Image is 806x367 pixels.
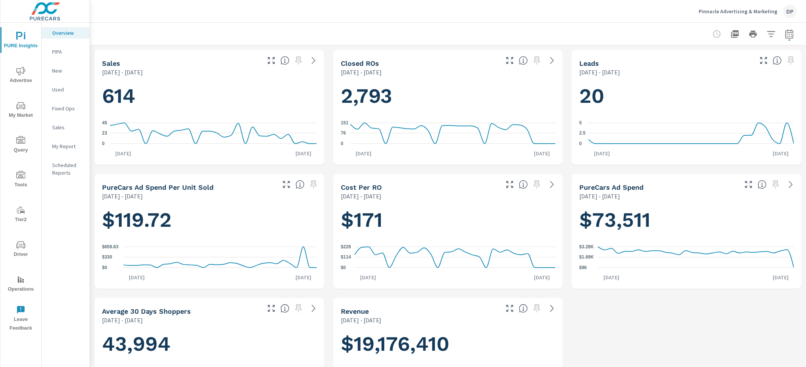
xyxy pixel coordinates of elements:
[102,331,317,357] h1: 43,994
[52,124,84,131] p: Sales
[579,120,582,125] text: 5
[341,83,555,109] h1: 2,793
[3,305,39,333] span: Leave Feedback
[785,54,797,67] span: Select a preset date range to save this widget
[519,304,528,313] span: Total sales revenue over the selected date range. [Source: This data is sourced from the dealer’s...
[350,150,377,157] p: [DATE]
[52,142,84,150] p: My Report
[110,150,136,157] p: [DATE]
[341,265,346,270] text: $0
[42,141,90,152] div: My Report
[265,302,277,314] button: Make Fullscreen
[292,54,305,67] span: Select a preset date range to save this widget
[3,206,39,224] span: Tier2
[341,307,369,315] h5: Revenue
[770,178,782,190] span: Select a preset date range to save this widget
[341,254,351,260] text: $114
[504,178,516,190] button: Make Fullscreen
[102,316,143,325] p: [DATE] - [DATE]
[52,48,84,56] p: PIPA
[102,265,107,270] text: $0
[52,86,84,93] p: Used
[531,54,543,67] span: Select a preset date range to save this widget
[764,26,779,42] button: Apply Filters
[546,54,558,67] a: See more details in report
[504,54,516,67] button: Make Fullscreen
[42,103,90,114] div: Fixed Ops
[531,302,543,314] span: Select a preset date range to save this widget
[102,83,317,109] h1: 614
[579,141,582,146] text: 0
[785,178,797,190] a: See more details in report
[52,29,84,37] p: Overview
[341,59,379,67] h5: Closed ROs
[42,46,90,57] div: PIPA
[546,178,558,190] a: See more details in report
[746,26,761,42] button: Print Report
[341,130,346,136] text: 76
[102,130,107,136] text: 23
[579,59,599,67] h5: Leads
[102,244,119,249] text: $659.63
[579,183,644,191] h5: PureCars Ad Spend
[341,192,382,201] p: [DATE] - [DATE]
[102,141,105,146] text: 0
[341,120,348,125] text: 151
[727,26,743,42] button: "Export Report to PDF"
[3,101,39,120] span: My Market
[529,150,555,157] p: [DATE]
[546,302,558,314] a: See more details in report
[102,183,213,191] h5: PureCars Ad Spend Per Unit Sold
[308,302,320,314] a: See more details in report
[3,171,39,189] span: Tools
[124,274,150,281] p: [DATE]
[355,274,381,281] p: [DATE]
[579,192,620,201] p: [DATE] - [DATE]
[341,244,351,249] text: $228
[758,180,767,189] span: Total cost of media for all PureCars channels for the selected dealership group over the selected...
[308,178,320,190] span: Select a preset date range to save this widget
[3,67,39,85] span: Advertise
[767,274,794,281] p: [DATE]
[102,207,317,233] h1: $119.72
[767,150,794,157] p: [DATE]
[579,244,594,249] text: $3.28K
[52,161,84,177] p: Scheduled Reports
[102,192,143,201] p: [DATE] - [DATE]
[280,304,289,313] span: A rolling 30 day total of daily Shoppers on the dealership website, averaged over the selected da...
[589,150,615,157] p: [DATE]
[341,68,382,77] p: [DATE] - [DATE]
[783,5,797,18] div: DP
[280,56,289,65] span: Number of vehicles sold by the dealership over the selected date range. [Source: This data is sou...
[102,68,143,77] p: [DATE] - [DATE]
[579,68,620,77] p: [DATE] - [DATE]
[782,26,797,42] button: Select Date Range
[3,275,39,294] span: Operations
[758,54,770,67] button: Make Fullscreen
[341,183,382,191] h5: Cost per RO
[42,159,90,178] div: Scheduled Reports
[290,150,317,157] p: [DATE]
[3,32,39,50] span: PURE Insights
[529,274,555,281] p: [DATE]
[295,180,305,189] span: Average cost of advertising per each vehicle sold at the dealer over the selected date range. The...
[52,105,84,112] p: Fixed Ops
[341,316,382,325] p: [DATE] - [DATE]
[102,120,107,125] text: 45
[579,255,594,260] text: $1.69K
[290,274,317,281] p: [DATE]
[773,56,782,65] span: Number of Leads generated from PureCars Tools for the selected dealership group over the selected...
[579,131,586,136] text: 2.5
[743,178,755,190] button: Make Fullscreen
[531,178,543,190] span: Select a preset date range to save this widget
[341,141,343,146] text: 0
[102,307,191,315] h5: Average 30 Days Shoppers
[3,240,39,259] span: Driver
[52,67,84,74] p: New
[341,207,555,233] h1: $171
[42,122,90,133] div: Sales
[265,54,277,67] button: Make Fullscreen
[102,59,120,67] h5: Sales
[519,56,528,65] span: Number of Repair Orders Closed by the selected dealership group over the selected time range. [So...
[699,8,777,15] p: Pinnacle Advertising & Marketing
